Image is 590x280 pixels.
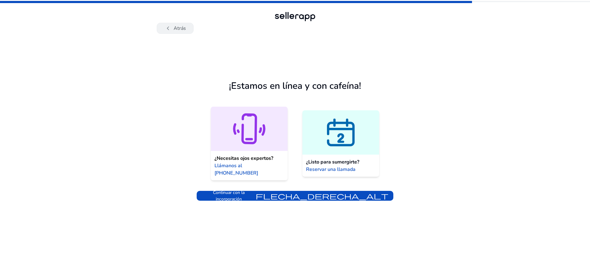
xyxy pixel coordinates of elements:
[213,190,245,202] font: Continuar con la incorporación
[256,191,388,200] font: flecha_derecha_alt
[197,191,393,201] button: Continuar con la incorporaciónflecha_derecha_alt
[306,159,359,165] font: ¿Listo para sumergirte?
[174,25,186,32] font: Atrás
[229,80,361,92] font: ¡Estamos en línea y con cafeína!
[214,162,258,176] font: Llámanos al [PHONE_NUMBER]
[306,166,356,173] font: Reservar una llamada
[211,107,288,180] a: ¿Necesitas ojos expertos?Llámanos al [PHONE_NUMBER]
[214,155,273,162] font: ¿Necesitas ojos expertos?
[157,23,194,34] button: chevron_leftAtrás
[164,24,172,33] font: chevron_left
